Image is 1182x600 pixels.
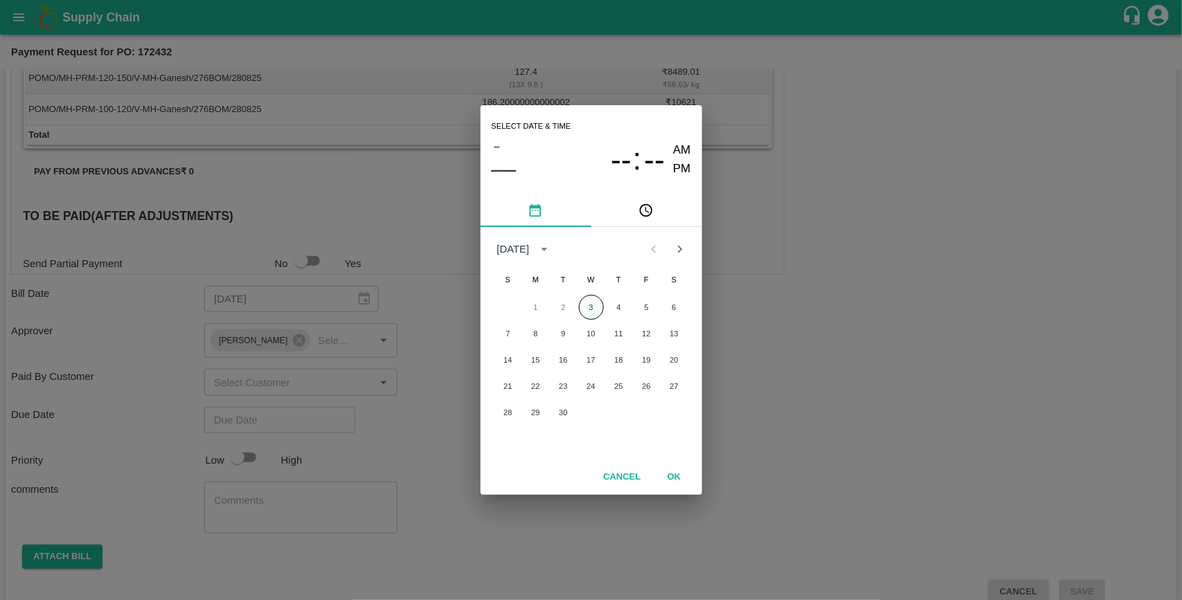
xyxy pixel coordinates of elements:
[607,374,632,399] button: 25
[673,160,691,179] button: PM
[652,465,697,489] button: OK
[494,137,499,155] span: –
[492,116,571,137] span: Select date & time
[579,321,604,346] button: 10
[523,374,548,399] button: 22
[634,374,659,399] button: 26
[611,142,632,178] span: --
[579,266,604,293] span: Wednesday
[634,321,659,346] button: 12
[523,321,548,346] button: 8
[662,266,687,293] span: Saturday
[551,374,576,399] button: 23
[598,465,646,489] button: Cancel
[579,374,604,399] button: 24
[497,242,530,257] div: [DATE]
[607,347,632,372] button: 18
[644,142,665,178] span: --
[579,347,604,372] button: 17
[662,295,687,320] button: 6
[551,266,576,293] span: Tuesday
[481,194,591,227] button: pick date
[496,347,521,372] button: 14
[634,266,659,293] span: Friday
[607,266,632,293] span: Thursday
[496,266,521,293] span: Sunday
[492,155,517,183] button: ––
[673,141,691,160] button: AM
[523,400,548,425] button: 29
[496,374,521,399] button: 21
[496,321,521,346] button: 7
[662,374,687,399] button: 27
[607,321,632,346] button: 11
[523,347,548,372] button: 15
[662,347,687,372] button: 20
[662,321,687,346] button: 13
[644,141,665,178] button: --
[551,321,576,346] button: 9
[607,295,632,320] button: 4
[667,236,693,262] button: Next month
[633,141,641,178] span: :
[533,238,555,260] button: calendar view is open, switch to year view
[634,295,659,320] button: 5
[523,266,548,293] span: Monday
[551,400,576,425] button: 30
[634,347,659,372] button: 19
[611,141,632,178] button: --
[591,194,702,227] button: pick time
[551,347,576,372] button: 16
[496,400,521,425] button: 28
[579,295,604,320] button: 3
[492,137,503,155] button: –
